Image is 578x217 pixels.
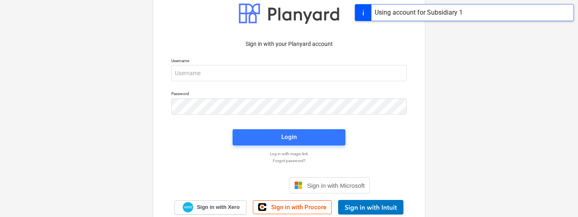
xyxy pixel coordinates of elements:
[171,58,407,65] p: Username
[167,151,411,156] a: Log in with magic link
[175,200,247,215] a: Sign in with Xero
[171,65,407,81] input: Username
[281,132,297,142] div: Login
[307,182,365,189] span: Sign in with Microsoft
[253,200,332,214] a: Sign in with Procore
[171,40,407,48] p: Sign in with your Planyard account
[294,181,302,189] img: Microsoft logo
[271,204,326,211] span: Sign in with Procore
[183,202,193,213] img: Xero logo
[204,176,287,194] iframe: Sign in with Google Button
[375,8,463,17] div: Using account for Subsidiary 1
[197,204,239,211] span: Sign in with Xero
[233,129,345,145] button: Login
[171,91,407,98] p: Password
[167,158,411,163] a: Forgot password?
